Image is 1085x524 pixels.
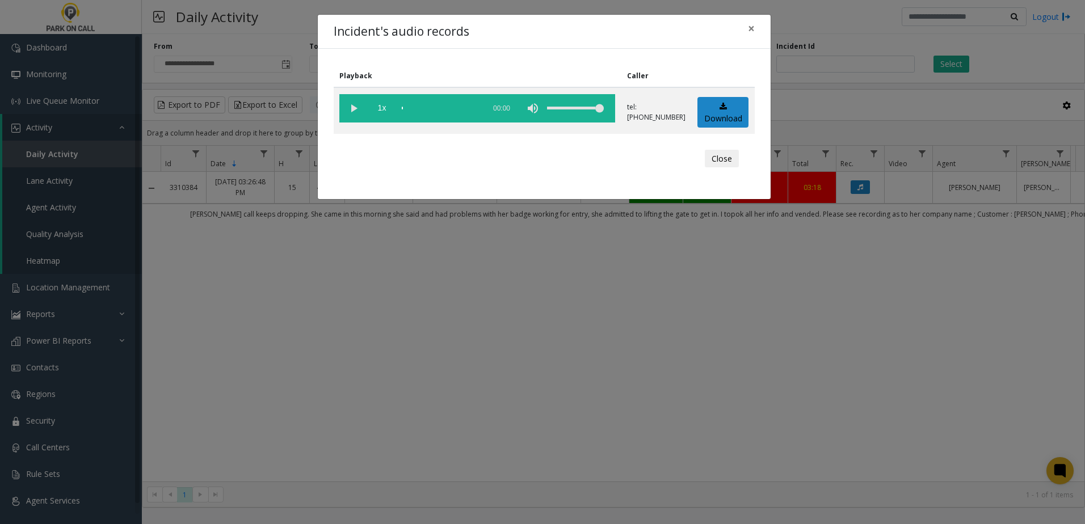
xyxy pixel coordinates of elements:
[740,15,763,43] button: Close
[334,65,621,87] th: Playback
[368,94,396,122] span: playback speed button
[705,150,739,168] button: Close
[621,65,692,87] th: Caller
[402,94,479,122] div: scrub bar
[697,97,748,128] a: Download
[547,94,604,122] div: volume level
[627,102,686,122] p: tel:[PHONE_NUMBER]
[334,23,469,41] h4: Incident's audio records
[748,20,755,36] span: ×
